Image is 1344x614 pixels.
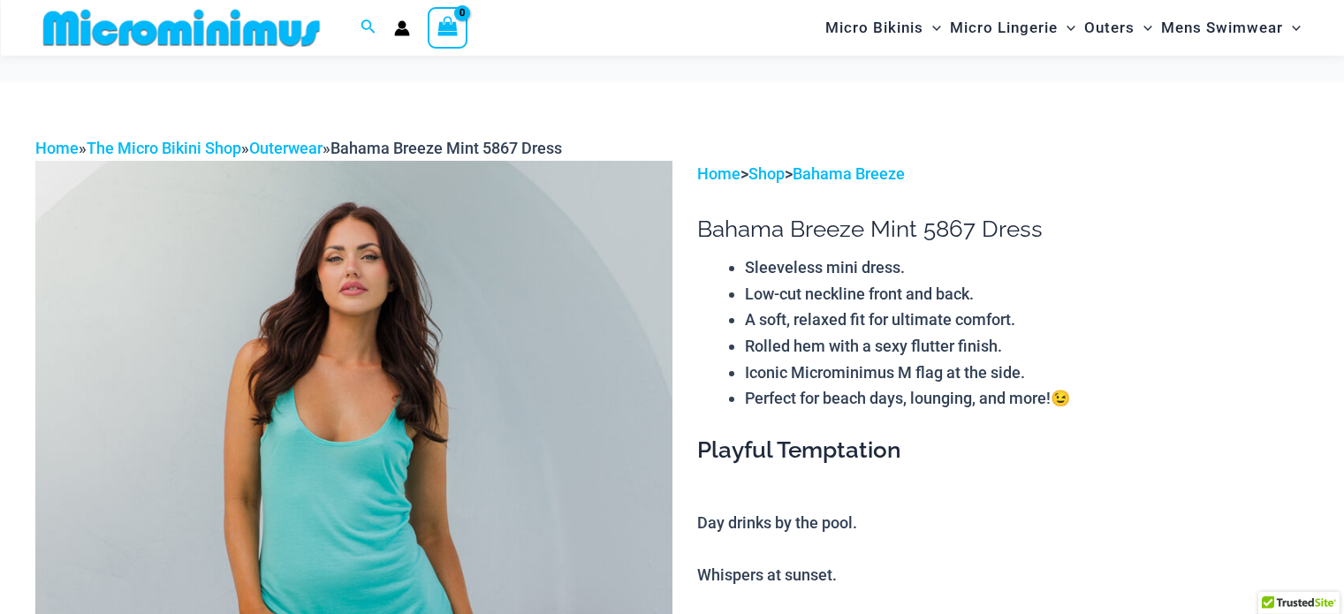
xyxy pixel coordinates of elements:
span: Micro Lingerie [950,5,1058,50]
a: Mens SwimwearMenu ToggleMenu Toggle [1157,5,1305,50]
img: MM SHOP LOGO FLAT [36,8,327,48]
a: Shop [748,164,785,183]
span: 😉 [1051,389,1070,407]
span: » » » [35,139,562,157]
span: Menu Toggle [1135,5,1152,50]
a: Micro LingerieMenu ToggleMenu Toggle [945,5,1080,50]
li: A soft, relaxed fit for ultimate comfort. [745,307,1309,333]
h1: Bahama Breeze Mint 5867 Dress [697,216,1309,243]
li: Iconic Microminimus M flag at the side. [745,360,1309,386]
nav: Site Navigation [818,3,1309,53]
span: Menu Toggle [1283,5,1301,50]
span: Bahama Breeze Mint 5867 Dress [330,139,562,157]
li: Rolled hem with a sexy flutter finish. [745,333,1309,360]
a: Home [35,139,79,157]
span: Micro Bikinis [825,5,923,50]
span: Mens Swimwear [1161,5,1283,50]
h3: Playful Temptation [697,436,1309,466]
li: Perfect for beach days, lounging, and more! [745,385,1309,412]
a: Outerwear [249,139,323,157]
li: Sleeveless mini dress. [745,254,1309,281]
a: Search icon link [361,17,376,39]
a: Micro BikinisMenu ToggleMenu Toggle [821,5,945,50]
span: Outers [1084,5,1135,50]
a: OutersMenu ToggleMenu Toggle [1080,5,1157,50]
a: Account icon link [394,20,410,36]
a: Home [697,164,740,183]
span: Menu Toggle [923,5,941,50]
a: View Shopping Cart, empty [428,7,468,48]
a: The Micro Bikini Shop [87,139,241,157]
span: Menu Toggle [1058,5,1075,50]
p: > > [697,161,1309,187]
li: Low-cut neckline front and back. [745,281,1309,307]
a: Bahama Breeze [793,164,905,183]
